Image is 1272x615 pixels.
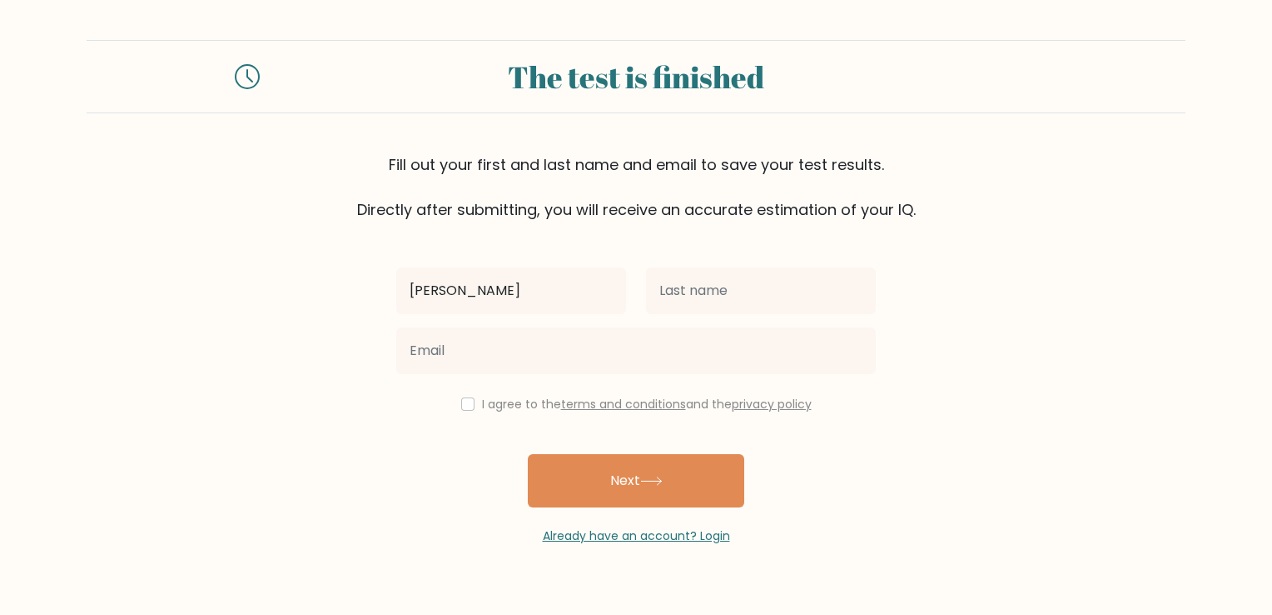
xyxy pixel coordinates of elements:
a: Already have an account? Login [543,527,730,544]
div: The test is finished [280,54,992,99]
button: Next [528,454,744,507]
a: privacy policy [732,396,812,412]
input: Last name [646,267,876,314]
div: Fill out your first and last name and email to save your test results. Directly after submitting,... [87,153,1185,221]
a: terms and conditions [561,396,686,412]
input: Email [396,327,876,374]
input: First name [396,267,626,314]
label: I agree to the and the [482,396,812,412]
